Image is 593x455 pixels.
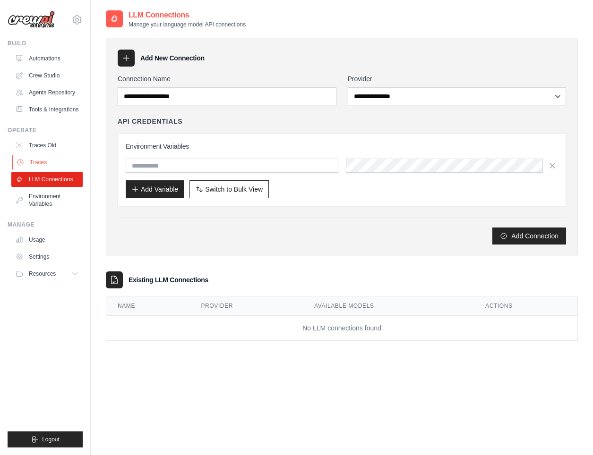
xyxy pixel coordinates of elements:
[11,85,83,100] a: Agents Repository
[42,436,60,443] span: Logout
[11,232,83,247] a: Usage
[12,155,84,170] a: Traces
[140,53,205,63] h3: Add New Connection
[11,51,83,66] a: Automations
[129,9,246,21] h2: LLM Connections
[126,180,184,198] button: Add Variable
[118,117,182,126] h4: API Credentials
[11,249,83,264] a: Settings
[29,270,56,278] span: Resources
[11,138,83,153] a: Traces Old
[8,11,55,29] img: Logo
[106,296,189,316] th: Name
[189,296,303,316] th: Provider
[126,142,558,151] h3: Environment Variables
[11,102,83,117] a: Tools & Integrations
[474,296,577,316] th: Actions
[118,74,336,84] label: Connection Name
[11,266,83,281] button: Resources
[8,221,83,228] div: Manage
[189,180,269,198] button: Switch to Bulk View
[205,185,263,194] span: Switch to Bulk View
[8,431,83,447] button: Logout
[129,275,208,285] h3: Existing LLM Connections
[106,316,577,341] td: No LLM connections found
[492,227,566,244] button: Add Connection
[8,126,83,134] div: Operate
[11,189,83,211] a: Environment Variables
[11,68,83,83] a: Crew Studio
[348,74,567,84] label: Provider
[129,21,246,28] p: Manage your language model API connections
[11,172,83,187] a: LLM Connections
[8,40,83,47] div: Build
[303,296,474,316] th: Available Models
